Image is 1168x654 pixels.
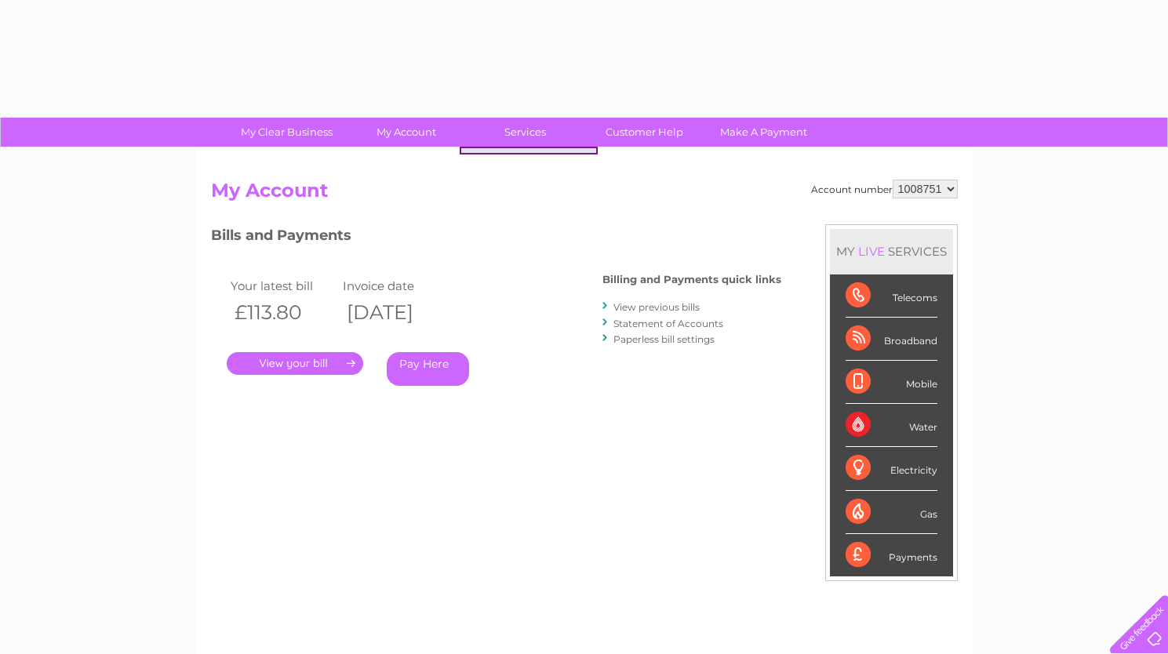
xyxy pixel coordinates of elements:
a: My Account [341,118,471,147]
div: Payments [846,534,937,576]
a: Customer Help [580,118,709,147]
a: Statement of Accounts [613,318,723,329]
a: Services [460,118,590,147]
h2: My Account [211,180,958,209]
div: Electricity [846,447,937,490]
a: Paperless bill settings [613,333,715,345]
a: Make A Payment [699,118,828,147]
div: MY SERVICES [830,229,953,274]
th: [DATE] [339,296,452,329]
a: My Clear Business [222,118,351,147]
td: Your latest bill [227,275,340,296]
h3: Bills and Payments [211,224,781,252]
div: Telecoms [846,274,937,318]
td: Invoice date [339,275,452,296]
a: . [227,352,363,375]
a: Pay Here [387,352,469,386]
th: £113.80 [227,296,340,329]
div: Account number [811,180,958,198]
h4: Billing and Payments quick links [602,274,781,285]
div: LIVE [855,244,888,259]
div: Mobile [846,361,937,404]
a: Telecoms [467,148,596,180]
div: Water [846,404,937,447]
a: View previous bills [613,301,700,313]
div: Broadband [846,318,937,361]
div: Gas [846,491,937,534]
